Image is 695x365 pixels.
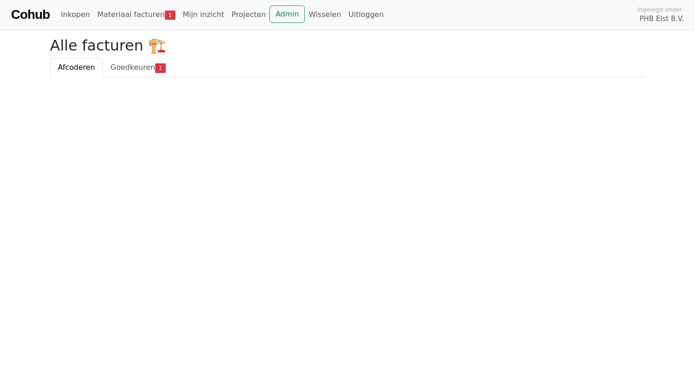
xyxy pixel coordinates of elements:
[50,37,645,54] h2: Alle facturen 🏗️
[228,6,269,24] a: Projecten
[165,11,175,20] span: 1
[345,6,387,24] a: Uitloggen
[94,6,179,24] a: Materiaal facturen1
[50,58,103,77] a: Afcoderen
[269,6,305,23] a: Admin
[111,63,155,72] span: Goedkeuren
[58,63,95,72] span: Afcoderen
[639,14,684,24] span: PHB Elst B.V.
[155,63,166,73] span: 1
[103,58,174,77] a: Goedkeuren1
[179,6,228,24] a: Mijn inzicht
[11,4,50,26] a: Cohub
[637,5,684,14] span: Ingelogd onder:
[57,6,93,24] a: Inkopen
[305,6,345,24] a: Wisselen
